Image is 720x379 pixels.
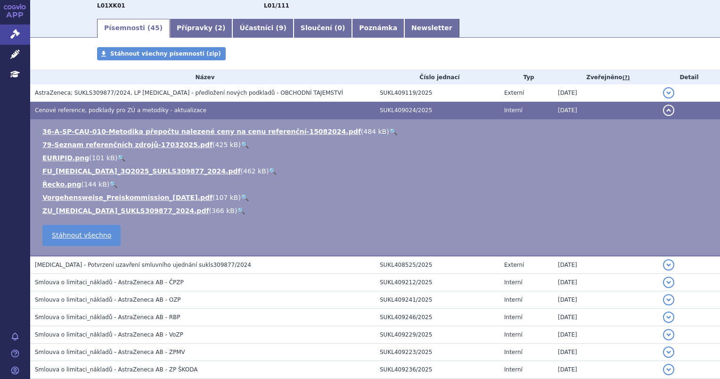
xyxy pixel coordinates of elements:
[35,297,181,303] span: Smlouva o limitaci_nákladů - AstraZeneca AB - OZP
[42,166,711,176] li: ( )
[42,154,89,162] a: EURIPID.png
[499,70,553,84] th: Typ
[663,259,674,271] button: detail
[212,207,235,214] span: 366 kB
[42,167,241,175] a: FU_[MEDICAL_DATA]_3Q2025_SUKLS309877_2024.pdf
[150,24,159,32] span: 45
[658,70,720,84] th: Detail
[622,74,630,81] abbr: (?)
[375,102,499,119] td: SUKL409024/2025
[294,19,352,38] a: Sloučení (0)
[35,314,180,321] span: Smlouva o limitaci_nákladů - AstraZeneca AB - RBP
[170,19,232,38] a: Přípravky (2)
[35,90,343,96] span: AstraZeneca; SUKLS309877/2024, LP LYNPARZA - předložení nových podkladů - OBCHODNÍ TAJEMSTVÍ
[389,128,397,135] a: 🔍
[109,181,117,188] a: 🔍
[337,24,342,32] span: 0
[375,274,499,291] td: SUKL409212/2025
[663,105,674,116] button: detail
[553,291,658,309] td: [DATE]
[663,346,674,358] button: detail
[663,277,674,288] button: detail
[97,2,125,9] strong: OLAPARIB
[663,87,674,99] button: detail
[279,24,284,32] span: 9
[97,19,170,38] a: Písemnosti (45)
[269,167,277,175] a: 🔍
[42,141,213,148] a: 79-Seznam referenčních zdrojů-17032025.pdf
[92,154,115,162] span: 101 kB
[35,262,251,268] span: LYNPARZA - Potvrzení uzavření smluvního ujednání sukls309877/2024
[243,167,266,175] span: 462 kB
[375,84,499,102] td: SUKL409119/2025
[553,361,658,379] td: [DATE]
[553,256,658,274] td: [DATE]
[35,279,184,286] span: Smlouva o limitaci_nákladů - AstraZeneca AB - ČPZP
[110,50,221,57] span: Stáhnout všechny písemnosti (zip)
[663,364,674,375] button: detail
[553,309,658,326] td: [DATE]
[553,84,658,102] td: [DATE]
[504,331,523,338] span: Interní
[42,127,711,136] li: ( )
[553,274,658,291] td: [DATE]
[42,207,209,214] a: ZU_[MEDICAL_DATA]_SUKLS309877_2024.pdf
[232,19,293,38] a: Účastníci (9)
[35,349,185,355] span: Smlouva o limitaci_nákladů - AstraZeneca AB - ZPMV
[504,297,523,303] span: Interní
[375,326,499,344] td: SUKL409229/2025
[30,70,375,84] th: Název
[97,47,226,60] a: Stáhnout všechny písemnosti (zip)
[215,141,238,148] span: 425 kB
[504,262,524,268] span: Externí
[553,344,658,361] td: [DATE]
[42,180,711,189] li: ( )
[237,207,245,214] a: 🔍
[404,19,459,38] a: Newsletter
[553,70,658,84] th: Zveřejněno
[218,24,222,32] span: 2
[553,102,658,119] td: [DATE]
[375,361,499,379] td: SUKL409236/2025
[241,194,249,201] a: 🔍
[504,366,523,373] span: Interní
[42,206,711,215] li: ( )
[663,312,674,323] button: detail
[553,326,658,344] td: [DATE]
[375,70,499,84] th: Číslo jednací
[264,2,289,9] strong: olaparib tbl.
[241,141,249,148] a: 🔍
[504,314,523,321] span: Interní
[375,309,499,326] td: SUKL409246/2025
[504,107,523,114] span: Interní
[663,294,674,305] button: detail
[42,194,213,201] a: Vorgehensweise_Preiskommission_[DATE].pdf
[42,140,711,149] li: ( )
[42,153,711,163] li: ( )
[117,154,125,162] a: 🔍
[363,128,386,135] span: 484 kB
[42,225,121,246] a: Stáhnout všechno
[84,181,107,188] span: 144 kB
[35,331,183,338] span: Smlouva o limitaci_nákladů - AstraZeneca AB - VoZP
[42,181,81,188] a: Řecko.png
[504,349,523,355] span: Interní
[42,193,711,202] li: ( )
[375,344,499,361] td: SUKL409223/2025
[504,279,523,286] span: Interní
[375,256,499,274] td: SUKL408525/2025
[215,194,238,201] span: 107 kB
[504,90,524,96] span: Externí
[35,366,197,373] span: Smlouva o limitaci_nákladů - AstraZeneca AB - ZP ŠKODA
[352,19,404,38] a: Poznámka
[663,329,674,340] button: detail
[42,128,361,135] a: 36-A-SP-CAU-010-Metodika přepočtu nalezené ceny na cenu referenční-15082024.pdf
[375,291,499,309] td: SUKL409241/2025
[35,107,206,114] span: Cenové reference, podklady pro ZÚ a metodiky - aktualizace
